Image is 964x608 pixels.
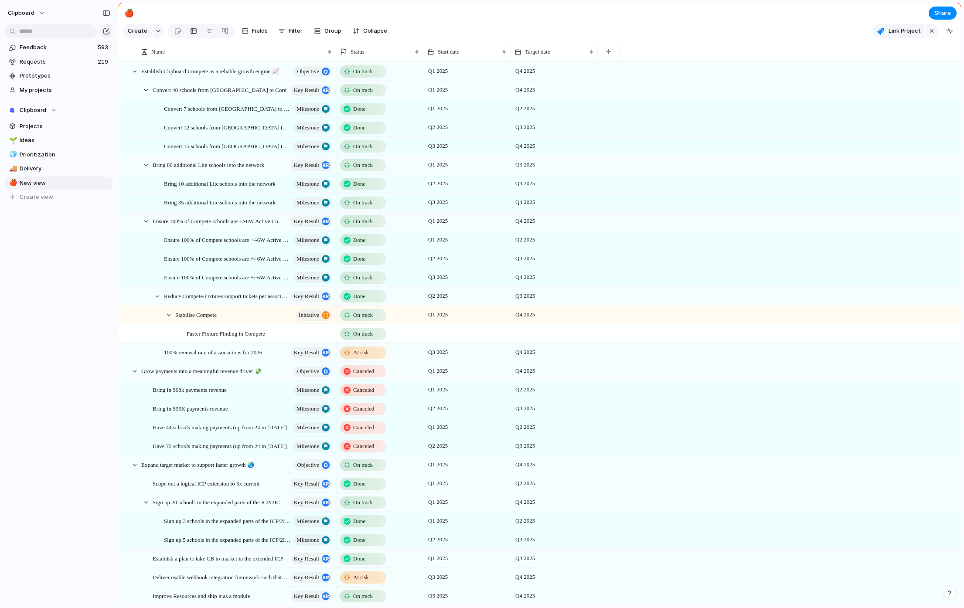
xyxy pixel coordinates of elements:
button: Key result [291,572,332,583]
div: 🍎New view [4,177,113,190]
button: objective [294,366,332,377]
span: Milestone [296,103,319,115]
span: Scope out a logical ICP extension to 3x current [153,478,259,488]
span: Group [324,27,341,35]
span: Q4 2025 [513,141,537,151]
button: Key result [291,85,332,96]
span: Start date [438,48,459,56]
span: Q1 2025 [426,234,450,245]
span: Bring 10 additional Lite schools into the network [164,178,276,188]
a: Feedback593 [4,41,113,54]
span: On track [353,498,373,507]
span: Q4 2025 [513,66,537,76]
span: Q2 2025 [426,178,450,189]
button: 🍎 [8,179,17,187]
button: Milestone [293,516,332,527]
span: Ensure 100% of Compete schools are +/-6W Active Compete Schools during Q2 [164,253,291,263]
span: On track [353,592,373,601]
button: 🍎 [122,6,136,20]
span: Prioritization [20,150,110,159]
span: Canceled [353,442,374,451]
span: Q1 2025 [426,459,450,470]
span: On track [353,273,373,282]
span: Done [353,255,365,263]
span: Q2 2025 [426,403,450,414]
span: Milestone [296,253,319,265]
span: Have 72 schools making payments (up from 24 in [DATE]) [153,441,287,451]
span: Convert 15 schools from [GEOGRAPHIC_DATA] to Core [164,141,291,151]
span: objective [297,65,319,78]
span: Q4 2025 [513,366,537,376]
a: My projects [4,84,113,97]
span: Q1 2025 [426,422,450,432]
a: Projects [4,120,113,133]
button: Milestone [293,178,332,190]
span: Key result [294,478,319,490]
span: Q3 2025 [426,197,450,207]
span: Ensure 100% of Compete schools are +/-6W Active Compete Schools [153,216,288,226]
span: Q3 2025 [426,572,450,582]
span: Q2 2025 [513,103,537,114]
span: Done [353,180,365,188]
span: On track [353,161,373,170]
span: Milestone [296,534,319,546]
span: Key result [294,290,319,302]
button: Milestone [293,103,332,115]
span: Q1 2025 [426,478,450,489]
span: clipboard [8,9,34,17]
span: Q3 2025 [513,160,537,170]
span: Q1 2025 [426,66,450,76]
span: Key result [294,346,319,359]
button: Milestone [293,403,332,414]
span: Share [934,9,951,17]
button: Filter [275,24,306,38]
span: Q4 2025 [513,216,537,226]
span: Bring 35 additional Lite schools into the network [164,197,276,207]
span: Prototypes [20,71,110,80]
button: objective [294,459,332,471]
span: Filter [289,27,303,35]
span: Milestone [296,197,319,209]
a: 🚚Delivery [4,162,113,175]
span: Expand target market to support faster growth 🌏 [141,459,254,469]
span: On track [353,461,373,469]
span: Faster Fixture Finding in Compete [187,328,265,338]
span: Key result [294,215,319,228]
span: Q2 2025 [513,422,537,432]
span: Q1 2025 [426,216,450,226]
span: On track [353,67,373,76]
span: Q3 2025 [513,441,537,451]
span: Q3 2025 [513,178,537,189]
span: Sign up 5 schools in the expanded parts of the ICP/2ICP definition [164,534,291,544]
span: My projects [20,86,110,95]
span: 100% renewal rate of associations for 2026 [164,347,262,357]
button: Link Project [872,24,925,38]
span: Q4 2025 [513,459,537,470]
div: 🌱 [9,136,15,146]
span: Done [353,554,365,563]
span: At risk [353,348,369,357]
button: 🚚 [8,164,17,173]
span: Establish Clipboard Compete as a reliable growth engine 📈 [141,66,279,76]
span: Bring 80 additional Lite schools into the network [153,160,264,170]
span: Feedback [20,43,95,52]
div: 🌱Ideas [4,134,113,147]
span: Milestone [296,403,319,415]
button: Group [310,24,346,38]
span: Q1 2025 [426,160,450,170]
button: Milestone [293,534,332,546]
button: Milestone [293,197,332,208]
span: Q4 2025 [513,347,537,357]
button: 🌱 [8,136,17,145]
span: objective [297,365,319,377]
span: Requests [20,58,95,66]
span: Done [353,236,365,245]
span: Name [151,48,165,56]
span: Milestone [296,234,319,246]
span: Bring in $68k payments revenue [153,384,227,394]
span: On track [353,198,373,207]
button: objective [294,66,332,77]
button: clipboard [4,6,50,20]
button: Key result [291,478,332,489]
